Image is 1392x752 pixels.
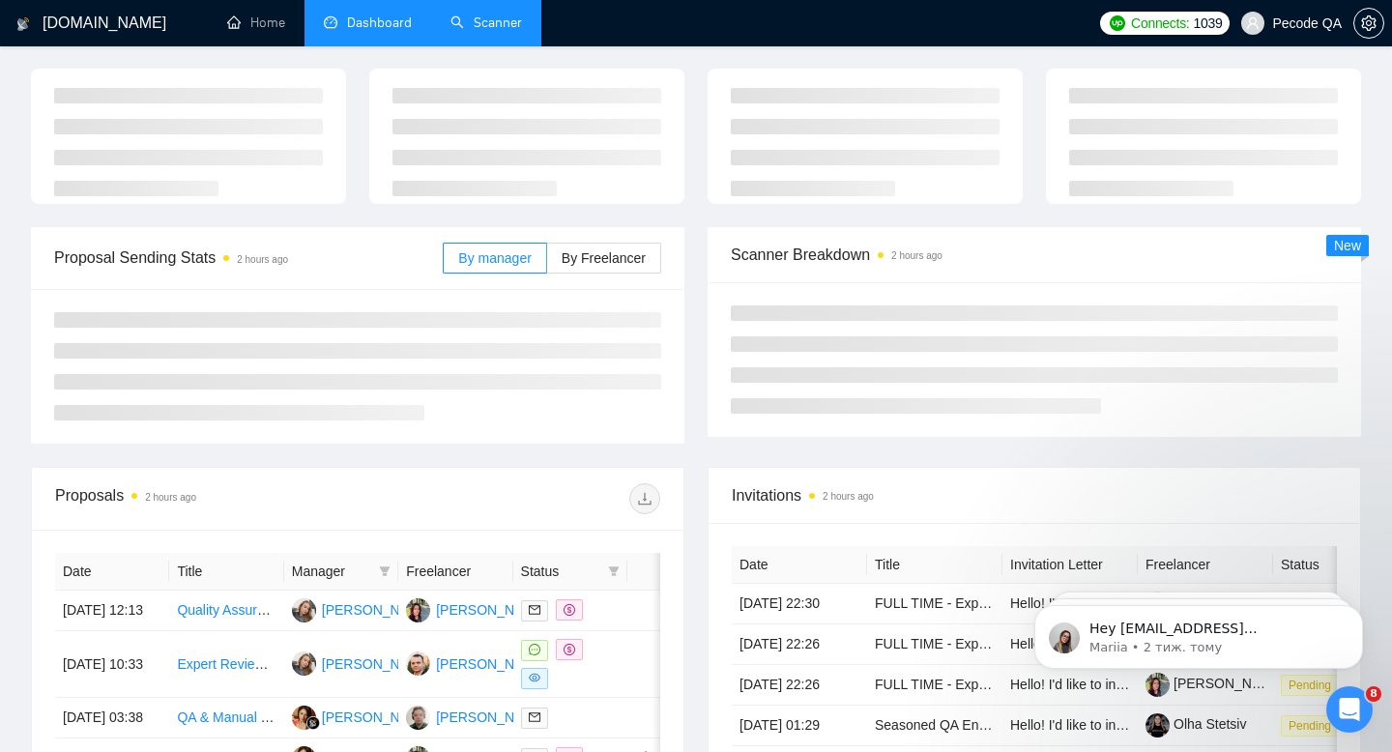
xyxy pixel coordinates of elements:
[322,707,433,728] div: [PERSON_NAME]
[529,672,540,683] span: eye
[177,656,530,672] a: Expert Review Needed for Playwright E2E Test Framework
[292,706,316,730] img: MV
[867,624,1002,665] td: FULL TIME - Experienced QA for Test Coordination and Reporting (Fintech)
[604,557,623,586] span: filter
[732,483,1337,507] span: Invitations
[732,624,867,665] td: [DATE] 22:26
[406,654,547,670] a: VY[PERSON_NAME]
[436,599,547,621] div: [PERSON_NAME]
[292,709,433,724] a: MV[PERSON_NAME]
[237,254,288,265] time: 2 hours ago
[322,599,433,621] div: [PERSON_NAME]
[529,604,540,616] span: mail
[406,651,430,676] img: VY
[823,491,874,502] time: 2 hours ago
[406,598,430,622] img: A
[292,654,433,670] a: V[PERSON_NAME]
[875,595,1327,611] a: FULL TIME - Experienced QA for Test Coordination and Reporting (Fintech)
[55,698,169,738] td: [DATE] 03:38
[436,653,547,675] div: [PERSON_NAME]
[169,553,283,591] th: Title
[1353,8,1384,39] button: setting
[54,246,443,270] span: Proposal Sending Stats
[732,584,867,624] td: [DATE] 22:30
[1366,686,1381,702] span: 8
[529,711,540,723] span: mail
[1354,15,1383,31] span: setting
[292,651,316,676] img: V
[292,601,433,617] a: V[PERSON_NAME]
[562,250,646,266] span: By Freelancer
[891,250,942,261] time: 2 hours ago
[875,717,1291,733] a: Seasoned QA Engineer needed to Test web application before launch
[284,553,398,591] th: Manager
[306,716,320,730] img: gigradar-bm.png
[1334,238,1361,253] span: New
[1281,715,1339,737] span: Pending
[1110,15,1125,31] img: upwork-logo.png
[1131,13,1189,34] span: Connects:
[867,546,1002,584] th: Title
[55,483,358,514] div: Proposals
[55,631,169,698] td: [DATE] 10:33
[875,636,1327,651] a: FULL TIME - Experienced QA for Test Coordination and Reporting (Fintech)
[177,602,542,618] a: Quality Assurance Tester Needed for Comprehensive Testing
[867,706,1002,746] td: Seasoned QA Engineer needed to Test web application before launch
[731,243,1338,267] span: Scanner Breakdown
[177,709,514,725] a: QA & Manual Tester for Mobile App and Web Application
[169,631,283,698] td: Expert Review Needed for Playwright E2E Test Framework
[529,644,540,655] span: message
[732,546,867,584] th: Date
[324,15,337,29] span: dashboard
[450,14,522,31] a: searchScanner
[875,677,1327,692] a: FULL TIME - Experienced QA for Test Coordination and Reporting (Fintech)
[16,9,30,40] img: logo
[292,598,316,622] img: V
[145,492,196,503] time: 2 hours ago
[347,14,412,31] span: Dashboard
[1138,546,1273,584] th: Freelancer
[398,553,512,591] th: Freelancer
[406,706,430,730] img: AD
[1326,686,1373,733] iframe: Intercom live chat
[169,591,283,631] td: Quality Assurance Tester Needed for Comprehensive Testing
[436,707,547,728] div: [PERSON_NAME]
[1193,13,1222,34] span: 1039
[1005,564,1392,700] iframe: Intercom notifications повідомлення
[867,584,1002,624] td: FULL TIME - Experienced QA for Test Coordination and Reporting (Fintech)
[406,709,547,724] a: AD[PERSON_NAME]
[521,561,600,582] span: Status
[1246,16,1260,30] span: user
[375,557,394,586] span: filter
[1002,546,1138,584] th: Invitation Letter
[732,665,867,706] td: [DATE] 22:26
[732,706,867,746] td: [DATE] 01:29
[1281,717,1347,733] a: Pending
[322,653,433,675] div: [PERSON_NAME]
[1145,713,1170,738] img: c16bVgISXKmTtoeojjb3-xISAdU0KA7V6oElNsIGAOBSRiNh6hQgSKFnZff3Q4uyBe
[564,604,575,616] span: dollar
[564,644,575,655] span: dollar
[169,698,283,738] td: QA & Manual Tester for Mobile App and Web Application
[55,591,169,631] td: [DATE] 12:13
[608,565,620,577] span: filter
[227,14,285,31] a: homeHome
[1353,15,1384,31] a: setting
[292,561,371,582] span: Manager
[406,601,547,617] a: A[PERSON_NAME]
[458,250,531,266] span: By manager
[867,665,1002,706] td: FULL TIME - Experienced QA for Test Coordination and Reporting (Fintech)
[1145,716,1246,732] a: Olha Stetsiv
[379,565,391,577] span: filter
[55,553,169,591] th: Date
